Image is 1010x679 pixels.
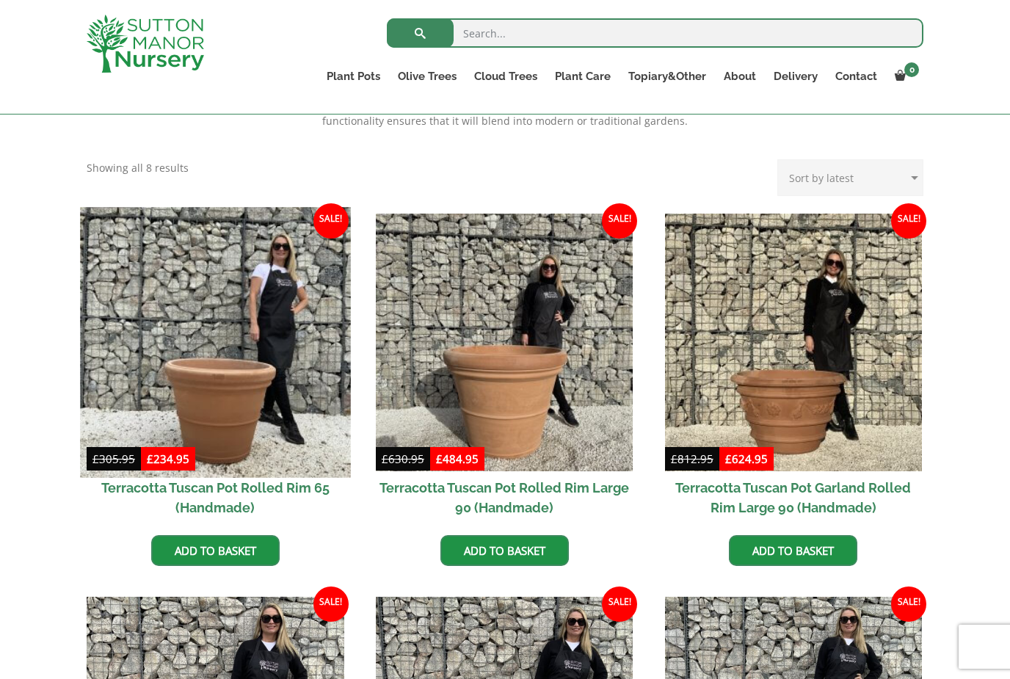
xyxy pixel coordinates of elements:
[318,66,389,87] a: Plant Pots
[376,214,633,471] img: Terracotta Tuscan Pot Rolled Rim Large 90 (Handmade)
[151,535,280,566] a: Add to basket: “Terracotta Tuscan Pot Rolled Rim 65 (Handmade)”
[147,451,189,466] bdi: 234.95
[826,66,886,87] a: Contact
[92,451,99,466] span: £
[765,66,826,87] a: Delivery
[440,535,569,566] a: Add to basket: “Terracotta Tuscan Pot Rolled Rim Large 90 (Handmade)”
[891,203,926,239] span: Sale!
[387,18,923,48] input: Search...
[436,451,443,466] span: £
[602,587,637,622] span: Sale!
[671,451,713,466] bdi: 812.95
[376,471,633,524] h2: Terracotta Tuscan Pot Rolled Rim Large 90 (Handmade)
[87,471,344,524] h2: Terracotta Tuscan Pot Rolled Rim 65 (Handmade)
[725,451,732,466] span: £
[891,587,926,622] span: Sale!
[87,159,189,177] p: Showing all 8 results
[376,214,633,524] a: Sale! Terracotta Tuscan Pot Rolled Rim Large 90 (Handmade)
[671,451,677,466] span: £
[546,66,620,87] a: Plant Care
[729,535,857,566] a: Add to basket: “Terracotta Tuscan Pot Garland Rolled Rim Large 90 (Handmade)”
[436,451,479,466] bdi: 484.95
[904,62,919,77] span: 0
[665,471,923,524] h2: Terracotta Tuscan Pot Garland Rolled Rim Large 90 (Handmade)
[886,66,923,87] a: 0
[382,451,424,466] bdi: 630.95
[92,451,135,466] bdi: 305.95
[725,451,768,466] bdi: 624.95
[665,214,923,524] a: Sale! Terracotta Tuscan Pot Garland Rolled Rim Large 90 (Handmade)
[620,66,715,87] a: Topiary&Other
[87,15,204,73] img: logo
[382,451,388,466] span: £
[665,214,923,471] img: Terracotta Tuscan Pot Garland Rolled Rim Large 90 (Handmade)
[389,66,465,87] a: Olive Trees
[777,159,923,196] select: Shop order
[80,207,350,477] img: Terracotta Tuscan Pot Rolled Rim 65 (Handmade)
[465,66,546,87] a: Cloud Trees
[313,587,349,622] span: Sale!
[715,66,765,87] a: About
[313,203,349,239] span: Sale!
[602,203,637,239] span: Sale!
[147,451,153,466] span: £
[87,214,344,524] a: Sale! Terracotta Tuscan Pot Rolled Rim 65 (Handmade)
